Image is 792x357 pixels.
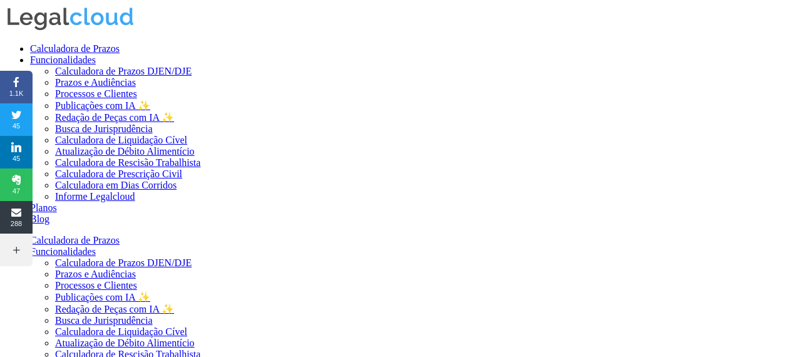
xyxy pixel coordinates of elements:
[55,123,153,134] a: Busca de Jurisprudência
[30,202,57,213] a: Planos
[30,43,120,54] a: Calculadora de Prazos
[55,326,187,337] a: Calculadora de Liquidação Cível
[55,88,137,99] a: Processos e Clientes
[55,280,137,291] a: Processos e Clientes
[55,146,195,157] a: Atualização de Débito Alimentício
[55,135,187,145] a: Calculadora de Liquidação Cível
[30,214,49,224] a: Blog
[55,157,200,168] a: Calculadora de Rescisão Trabalhista
[55,180,177,190] a: Calculadora em Dias Corridos
[55,66,192,76] a: Calculadora de Prazos DJEN/DJE
[30,235,120,246] a: Calculadora de Prazos
[55,77,136,88] a: Prazos e Audiências
[55,112,174,123] a: Redação de Peças com IA ✨
[55,269,136,279] a: Prazos e Audiências
[55,292,150,303] a: Publicações com IA ✨
[5,5,136,33] img: Legalcloud Logo
[5,24,136,35] a: Logo da Legalcloud
[55,257,192,268] a: Calculadora de Prazos DJEN/DJE
[55,304,174,314] a: Redação de Peças com IA ✨
[55,168,182,179] a: Calculadora de Prescrição Civil
[55,100,150,111] a: Publicações com IA ✨
[30,246,96,257] a: Funcionalidades
[55,191,135,202] a: Informe Legalcloud
[55,315,153,326] a: Busca de Jurisprudência
[30,54,96,65] a: Funcionalidades
[55,338,195,348] a: Atualização de Débito Alimentício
